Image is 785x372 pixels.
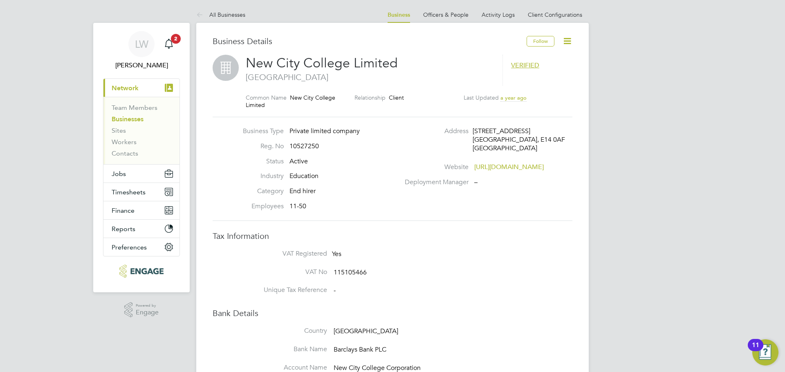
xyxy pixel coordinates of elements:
span: Client [389,94,404,101]
a: 2 [161,31,177,57]
label: Website [400,163,469,172]
a: LW[PERSON_NAME] [103,31,180,70]
span: Finance [112,207,135,214]
span: a year ago [500,94,527,101]
a: Sites [112,127,126,134]
span: Powered by [136,302,159,309]
span: Yes [332,250,341,258]
button: Finance [103,201,179,219]
img: xede-logo-retina.png [119,265,163,278]
label: Country [245,327,327,335]
button: Preferences [103,238,179,256]
span: End hirer [289,187,316,195]
span: Active [289,157,308,165]
span: LW [135,39,148,49]
nav: Main navigation [93,23,190,292]
label: Common Name [246,94,287,101]
label: Category [239,187,284,196]
h3: Tax Information [213,231,572,241]
label: Industry [239,172,284,180]
button: Network [103,79,179,97]
span: – [474,178,478,186]
span: Preferences [112,243,147,251]
a: Workers [112,138,137,146]
span: 2 [171,34,181,44]
span: Private limited company [289,127,360,135]
a: Officers & People [423,11,469,18]
span: New City College Limited [246,94,335,109]
span: [GEOGRAPHIC_DATA] [246,72,494,82]
span: Reports [112,225,135,233]
h3: Business Details [213,36,527,47]
span: [GEOGRAPHIC_DATA] [334,327,398,335]
label: Employees [239,202,284,211]
span: 11-50 [289,202,306,210]
div: 11 [752,345,759,356]
label: VAT Registered [245,249,327,258]
div: Network [103,97,179,164]
button: Timesheets [103,183,179,201]
label: Bank Name [245,345,327,354]
a: [URL][DOMAIN_NAME] [474,163,544,171]
div: [GEOGRAPHIC_DATA] [473,144,550,153]
a: Client Configurations [528,11,582,18]
label: VAT No [245,268,327,276]
span: - [334,287,336,295]
span: New City College Corporation [334,364,421,372]
button: Reports [103,220,179,238]
span: VERIFIED [511,61,539,69]
a: Team Members [112,104,157,111]
button: Jobs [103,165,179,183]
span: 115105466 [334,268,367,276]
span: Jobs [112,170,126,178]
label: Business Type [239,127,284,136]
label: Last Updated [464,94,499,101]
label: Address [400,127,469,136]
button: Open Resource Center, 11 new notifications [752,339,778,365]
span: 10527250 [289,142,319,150]
span: Engage [136,309,159,316]
span: Timesheets [112,188,146,196]
label: Account Name [245,363,327,372]
label: Deployment Manager [400,178,469,187]
a: Powered byEngage [124,302,159,318]
div: [GEOGRAPHIC_DATA], E14 0AF [473,136,550,144]
label: Unique Tax Reference [245,286,327,294]
span: Network [112,84,139,92]
label: Status [239,157,284,166]
label: Reg. No [239,142,284,151]
a: Go to home page [103,265,180,278]
span: Education [289,172,318,180]
span: New City College Limited [246,55,398,71]
span: Louis Warner [103,60,180,70]
button: Follow [527,36,554,47]
a: Contacts [112,149,138,157]
div: [STREET_ADDRESS] [473,127,550,136]
a: Businesses [112,115,144,123]
label: Relationship [354,94,386,101]
a: All Businesses [196,11,245,18]
a: Business [388,11,410,18]
a: Activity Logs [482,11,515,18]
span: Barclays Bank PLC [334,345,386,354]
h3: Bank Details [213,308,572,319]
